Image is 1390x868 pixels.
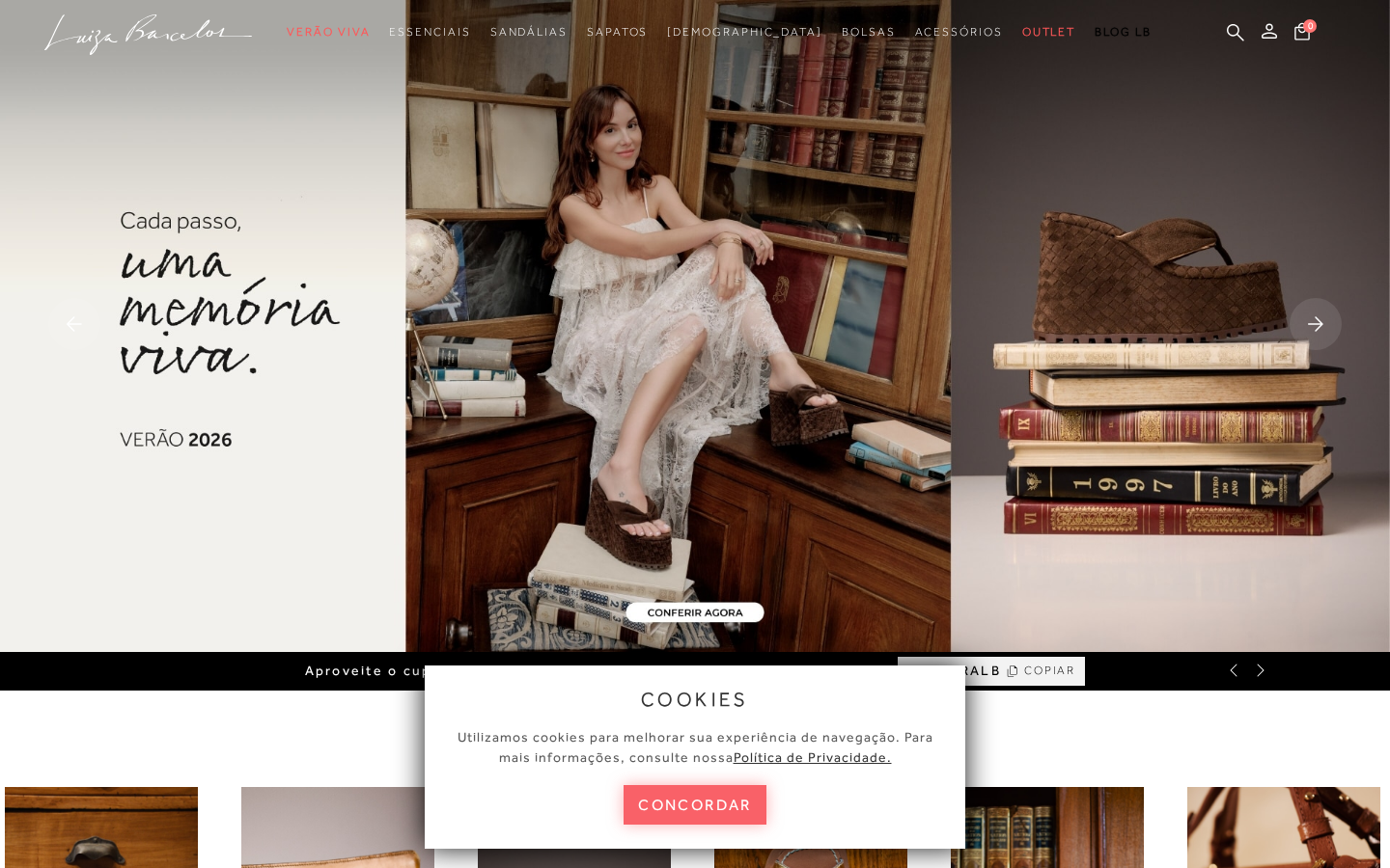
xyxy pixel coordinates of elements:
span: [DEMOGRAPHIC_DATA] [667,25,822,39]
span: Sandálias [490,25,568,39]
a: noSubCategoriesText [915,14,1003,50]
a: noSubCategoriesText [587,14,648,50]
a: Política de Privacidade. [734,749,892,765]
span: cookies [641,689,749,710]
a: noSubCategoriesText [1022,14,1076,50]
button: 0 [1289,21,1316,47]
a: noSubCategoriesText [490,14,568,50]
span: BLOG LB [1095,25,1151,39]
span: Outlet [1022,25,1076,39]
span: Verão Viva [287,25,370,39]
span: Utilizamos cookies para melhorar sua experiência de navegação. Para mais informações, consulte nossa [458,729,933,765]
span: Acessórios [915,25,1003,39]
span: 0 [1303,19,1317,33]
a: noSubCategoriesText [842,14,896,50]
a: noSubCategoriesText [389,14,470,50]
a: noSubCategoriesText [287,14,370,50]
button: concordar [624,785,766,825]
span: Sapatos [587,25,648,39]
span: Essenciais [389,25,470,39]
span: Aproveite o cupom de primeira compra [305,663,616,679]
span: Bolsas [842,25,896,39]
span: COPIAR [1024,662,1076,680]
a: BLOG LB [1095,14,1151,50]
a: noSubCategoriesText [667,14,822,50]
